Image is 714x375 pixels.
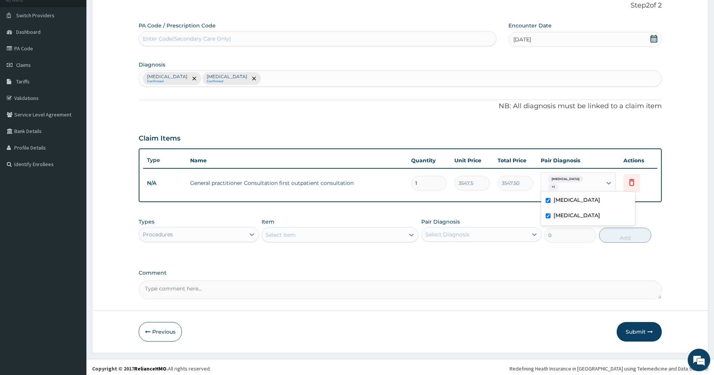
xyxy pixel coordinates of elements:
div: Select Item [266,231,296,239]
label: Encounter Date [508,22,552,29]
th: Type [143,153,186,167]
th: Name [186,153,407,168]
th: Unit Price [451,153,494,168]
span: remove selection option [191,75,198,82]
p: [MEDICAL_DATA] [207,74,247,80]
h3: Claim Items [139,135,180,143]
label: Comment [139,270,662,276]
span: Claims [16,62,31,68]
span: Tariffs [16,78,30,85]
textarea: Type your message and hit 'Enter' [4,205,143,231]
span: Switch Providers [16,12,54,19]
label: Types [139,219,154,225]
div: Chat with us now [39,42,126,52]
td: General practitioner Consultation first outpatient consultation [186,175,407,191]
span: We're online! [44,95,104,171]
div: Select Diagnosis [425,231,469,238]
span: [MEDICAL_DATA] [548,175,583,183]
div: Procedures [143,231,173,238]
span: [DATE] [513,36,531,43]
button: Add [599,228,651,243]
th: Actions [620,153,657,168]
span: Dashboard [16,29,41,35]
label: Pair Diagnosis [421,218,460,225]
td: N/A [143,176,186,190]
label: Item [262,218,274,225]
small: Confirmed [147,80,188,83]
label: Diagnosis [139,61,165,68]
label: [MEDICAL_DATA] [554,196,600,204]
p: [MEDICAL_DATA] [147,74,188,80]
button: Submit [617,322,662,342]
div: Redefining Heath Insurance in [GEOGRAPHIC_DATA] using Telemedicine and Data Science! [510,365,708,372]
th: Quantity [407,153,451,168]
th: Pair Diagnosis [537,153,620,168]
a: RelianceHMO [134,365,166,372]
div: Minimize live chat window [123,4,141,22]
label: [MEDICAL_DATA] [554,212,600,219]
button: Previous [139,322,182,342]
small: Confirmed [207,80,247,83]
p: Step 2 of 2 [139,2,662,10]
p: NB: All diagnosis must be linked to a claim item [139,101,662,111]
label: PA Code / Prescription Code [139,22,216,29]
th: Total Price [494,153,537,168]
strong: Copyright © 2017 . [92,365,168,372]
span: remove selection option [251,75,257,82]
span: + 1 [548,183,558,191]
div: Enter Code(Secondary Care Only) [143,35,231,42]
img: d_794563401_company_1708531726252_794563401 [14,38,30,56]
